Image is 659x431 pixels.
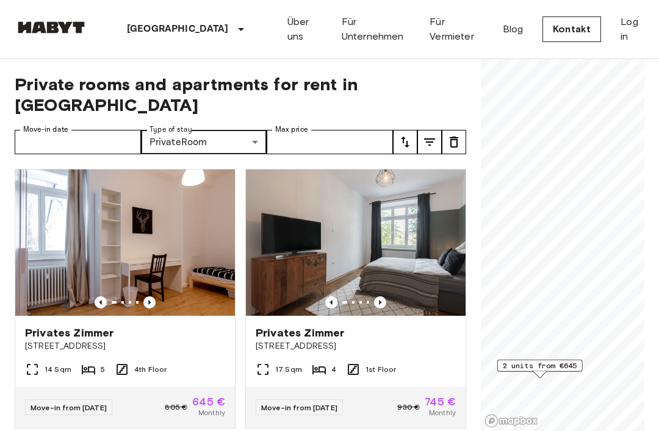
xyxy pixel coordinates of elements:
[621,15,644,44] a: Log in
[497,360,583,379] div: Map marker
[245,169,466,429] a: Marketing picture of unit DE-02-005-001-04HFPrevious imagePrevious imagePrivates Zimmer[STREET_AD...
[127,22,229,37] p: [GEOGRAPHIC_DATA]
[429,407,456,418] span: Monthly
[15,21,88,34] img: Habyt
[23,124,68,135] label: Move-in date
[45,364,71,375] span: 14 Sqm
[256,326,344,340] span: Privates Zimmer
[15,130,141,154] input: Choose date
[192,396,225,407] span: 645 €
[15,169,236,429] a: Marketing picture of unit DE-02-087-05MPrevious imagePrevious imagePrivates Zimmer[STREET_ADDRESS...
[246,169,466,316] img: Marketing picture of unit DE-02-005-001-04HF
[165,402,187,413] span: 805 €
[397,402,420,413] span: 930 €
[15,74,466,115] span: Private rooms and apartments for rent in [GEOGRAPHIC_DATA]
[149,124,192,135] label: Type of stay
[275,364,302,375] span: 17 Sqm
[261,403,337,412] span: Move-in from [DATE]
[25,340,225,352] span: [STREET_ADDRESS]
[134,364,167,375] span: 4th Floor
[101,364,105,375] span: 5
[425,396,456,407] span: 745 €
[95,296,107,308] button: Previous image
[503,360,577,371] span: 2 units from €645
[430,15,483,44] a: Für Vermieter
[484,414,538,428] a: Mapbox logo
[198,407,225,418] span: Monthly
[25,326,113,340] span: Privates Zimmer
[342,15,411,44] a: Für Unternehmen
[393,130,417,154] button: tune
[141,130,267,154] div: PrivateRoom
[374,296,386,308] button: Previous image
[15,169,235,316] img: Marketing picture of unit DE-02-087-05M
[503,22,524,37] a: Blog
[417,130,442,154] button: tune
[143,296,156,308] button: Previous image
[275,124,308,135] label: Max price
[31,403,107,412] span: Move-in from [DATE]
[256,340,456,352] span: [STREET_ADDRESS]
[287,15,322,44] a: Über uns
[331,364,336,375] span: 4
[542,16,601,42] a: Kontakt
[366,364,396,375] span: 1st Floor
[442,130,466,154] button: tune
[325,296,337,308] button: Previous image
